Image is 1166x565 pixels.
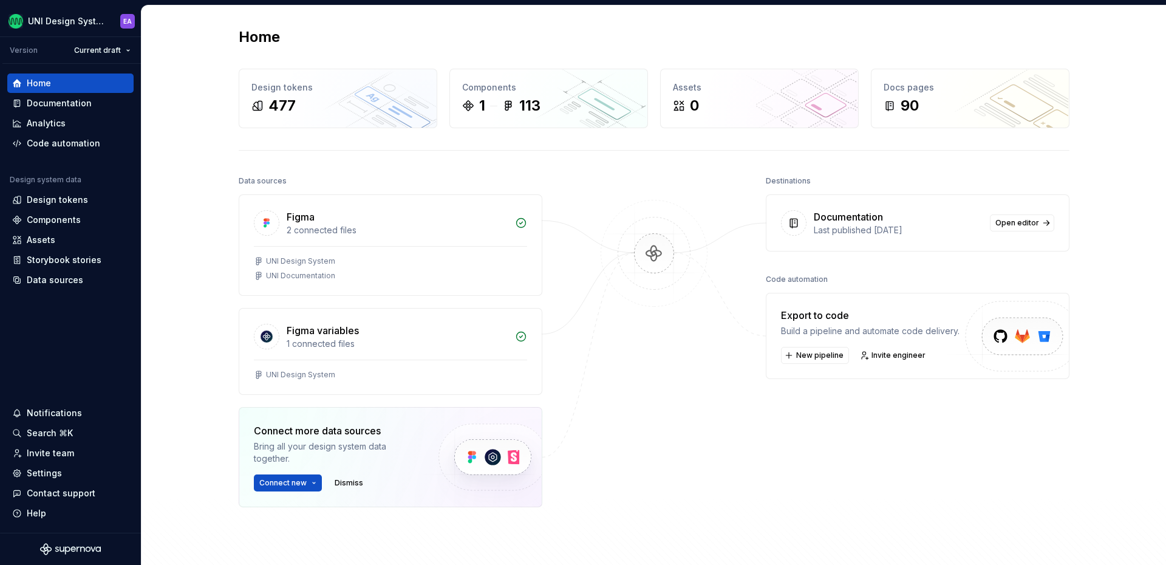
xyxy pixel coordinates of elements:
button: Contact support [7,484,134,503]
div: 2 connected files [287,224,508,236]
div: Search ⌘K [27,427,73,439]
div: Settings [27,467,62,479]
div: 90 [901,96,919,115]
a: Analytics [7,114,134,133]
a: Data sources [7,270,134,290]
div: Connect more data sources [254,423,418,438]
div: Figma [287,210,315,224]
span: Invite engineer [871,351,926,360]
div: Export to code [781,308,960,323]
button: Notifications [7,403,134,423]
span: Open editor [995,218,1039,228]
div: 0 [690,96,699,115]
a: Home [7,74,134,93]
div: UNI Design System [266,370,335,380]
div: Design system data [10,175,81,185]
div: Data sources [239,173,287,190]
div: Destinations [766,173,811,190]
a: Code automation [7,134,134,153]
div: 477 [268,96,296,115]
span: Dismiss [335,478,363,488]
span: Connect new [259,478,307,488]
div: Last published [DATE] [814,224,983,236]
img: ed2d80fa-d191-4600-873e-e5d010efb887.png [9,14,23,29]
div: Documentation [27,97,92,109]
div: Home [27,77,51,89]
button: Dismiss [329,474,369,491]
a: Figma2 connected filesUNI Design SystemUNI Documentation [239,194,542,296]
div: UNI Documentation [266,271,335,281]
a: Assets0 [660,69,859,128]
div: Storybook stories [27,254,101,266]
div: Bring all your design system data together. [254,440,418,465]
div: Components [462,81,635,94]
div: Figma variables [287,323,359,338]
div: Assets [27,234,55,246]
svg: Supernova Logo [40,543,101,555]
a: Design tokens [7,190,134,210]
a: Open editor [990,214,1054,231]
a: Docs pages90 [871,69,1069,128]
div: Components [27,214,81,226]
div: UNI Design System [266,256,335,266]
div: Notifications [27,407,82,419]
div: EA [123,16,132,26]
div: Documentation [814,210,883,224]
div: Data sources [27,274,83,286]
a: Invite team [7,443,134,463]
button: Search ⌘K [7,423,134,443]
div: Version [10,46,38,55]
div: Assets [673,81,846,94]
a: Settings [7,464,134,483]
div: Help [27,507,46,519]
button: Current draft [69,42,136,59]
div: Design tokens [251,81,424,94]
div: Contact support [27,487,95,499]
button: Help [7,504,134,523]
div: Code automation [27,137,100,149]
div: 1 connected files [287,338,508,350]
a: Components1113 [449,69,648,128]
button: Connect new [254,474,322,491]
a: Documentation [7,94,134,113]
div: Invite team [27,447,74,459]
div: Analytics [27,117,66,129]
span: Current draft [74,46,121,55]
a: Invite engineer [856,347,931,364]
a: Components [7,210,134,230]
h2: Home [239,27,280,47]
div: Design tokens [27,194,88,206]
div: Build a pipeline and automate code delivery. [781,325,960,337]
button: UNI Design SystemEA [2,8,138,34]
a: Design tokens477 [239,69,437,128]
button: New pipeline [781,347,849,364]
a: Assets [7,230,134,250]
div: UNI Design System [28,15,106,27]
div: 1 [479,96,485,115]
a: Storybook stories [7,250,134,270]
a: Figma variables1 connected filesUNI Design System [239,308,542,395]
div: 113 [519,96,540,115]
div: Docs pages [884,81,1057,94]
span: New pipeline [796,351,844,360]
div: Code automation [766,271,828,288]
